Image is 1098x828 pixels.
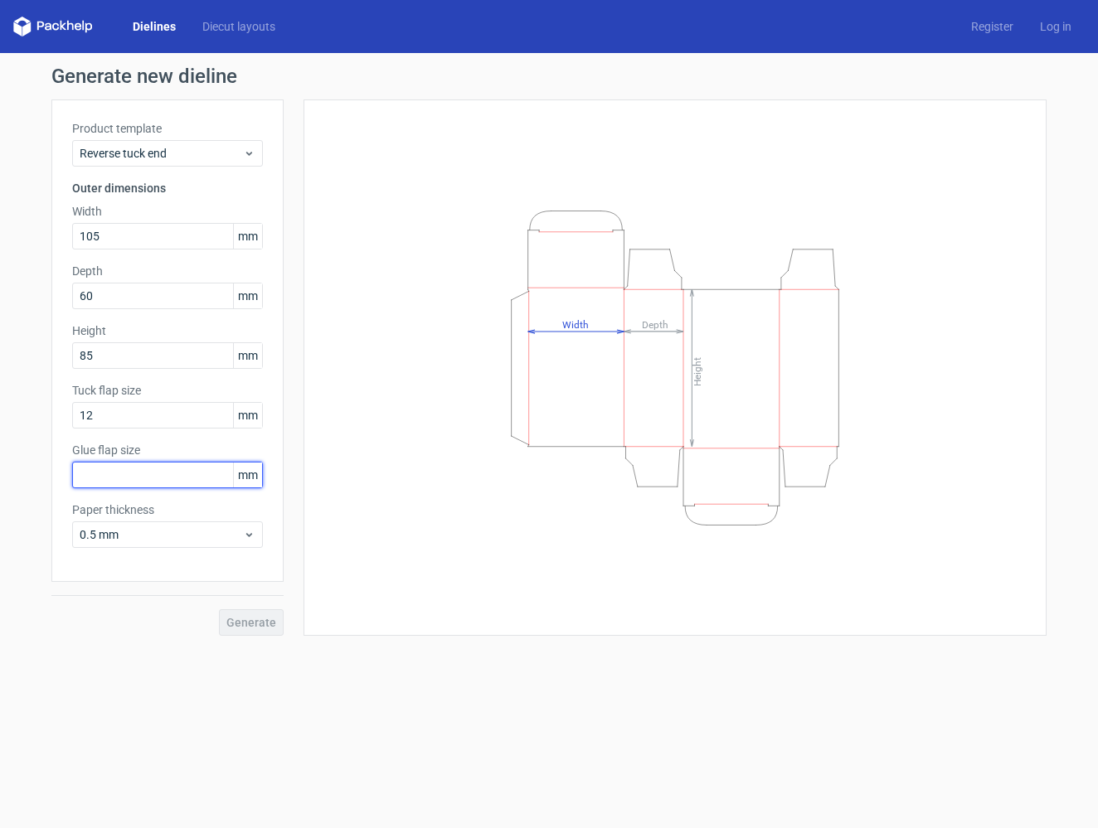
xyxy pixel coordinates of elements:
[233,224,262,249] span: mm
[233,403,262,428] span: mm
[72,263,263,279] label: Depth
[80,145,243,162] span: Reverse tuck end
[233,283,262,308] span: mm
[72,322,263,339] label: Height
[119,18,189,35] a: Dielines
[233,462,262,487] span: mm
[958,18,1027,35] a: Register
[72,442,263,458] label: Glue flap size
[72,501,263,518] label: Paper thickness
[692,356,703,385] tspan: Height
[233,343,262,368] span: mm
[1027,18,1085,35] a: Log in
[80,526,243,543] span: 0.5 mm
[642,318,668,330] tspan: Depth
[72,203,263,220] label: Width
[72,120,263,137] label: Product template
[562,318,589,330] tspan: Width
[51,66,1047,86] h1: Generate new dieline
[72,180,263,196] h3: Outer dimensions
[189,18,289,35] a: Diecut layouts
[72,382,263,399] label: Tuck flap size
